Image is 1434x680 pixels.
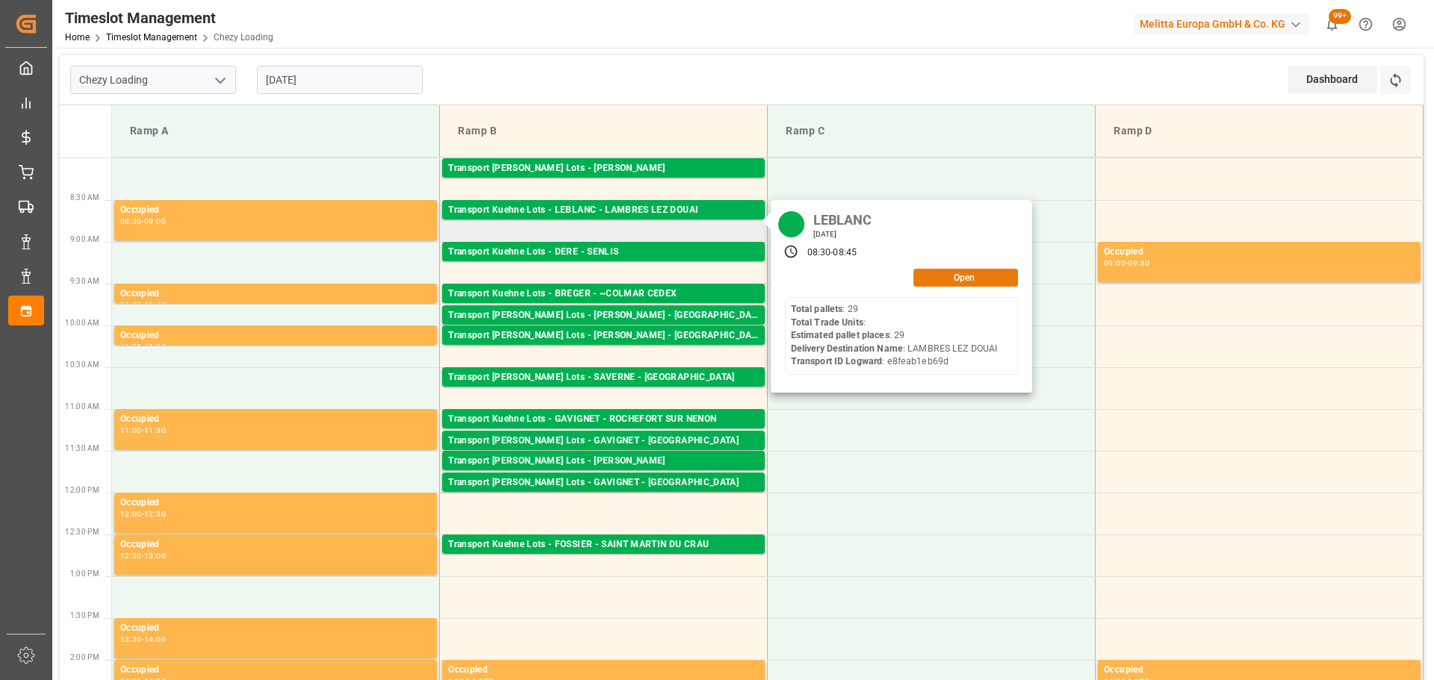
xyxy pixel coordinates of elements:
[1288,66,1377,93] div: Dashboard
[120,287,431,302] div: Occupied
[142,427,144,434] div: -
[120,328,431,343] div: Occupied
[1108,117,1411,145] div: Ramp D
[70,277,99,285] span: 9:30 AM
[791,356,883,366] b: Transport ID Logward
[448,454,759,469] div: Transport [PERSON_NAME] Lots - [PERSON_NAME]
[144,636,166,643] div: 14:00
[1104,663,1415,678] div: Occupied
[448,328,759,343] div: Transport [PERSON_NAME] Lots - [PERSON_NAME] - [GEOGRAPHIC_DATA]
[448,370,759,385] div: Transport [PERSON_NAME] Lots - SAVERNE - [GEOGRAPHIC_DATA]
[65,361,99,369] span: 10:30 AM
[65,486,99,494] span: 12:00 PM
[833,246,857,260] div: 08:45
[144,343,166,350] div: 10:15
[120,343,142,350] div: 10:00
[257,66,423,94] input: DD-MM-YYYY
[70,653,99,661] span: 2:00 PM
[120,412,431,427] div: Occupied
[1126,260,1128,266] div: -
[120,218,142,225] div: 08:30
[120,496,431,511] div: Occupied
[144,511,166,517] div: 12:30
[65,444,99,452] span: 11:30 AM
[808,229,878,240] div: [DATE]
[120,302,142,308] div: 09:30
[448,176,759,189] div: Pallets: 9,TU: 128,City: CARQUEFOU,Arrival: [DATE] 00:00:00
[120,636,142,643] div: 13:30
[791,343,903,354] b: Delivery Destination Name
[807,246,831,260] div: 08:30
[1134,10,1315,38] button: Melitta Europa GmbH & Co. KG
[142,552,144,559] div: -
[142,302,144,308] div: -
[448,449,759,461] div: Pallets: 7,TU: 554,City: [GEOGRAPHIC_DATA],Arrival: [DATE] 00:00:00
[65,402,99,411] span: 11:00 AM
[808,208,878,229] div: LEBLANC
[448,469,759,481] div: Pallets: ,TU: 224,City: [GEOGRAPHIC_DATA],Arrival: [DATE] 00:00:00
[791,330,890,340] b: Estimated pallet places
[65,319,99,327] span: 10:00 AM
[1128,260,1149,266] div: 09:30
[448,323,759,336] div: Pallets: 2,TU: 140,City: [GEOGRAPHIC_DATA],Arrival: [DATE] 00:00:00
[144,218,166,225] div: 09:00
[142,511,144,517] div: -
[120,203,431,218] div: Occupied
[452,117,755,145] div: Ramp B
[1349,7,1382,41] button: Help Center
[70,611,99,620] span: 1:30 PM
[144,302,166,308] div: 09:45
[448,475,759,490] div: Transport [PERSON_NAME] Lots - GAVIGNET - [GEOGRAPHIC_DATA]
[120,621,431,636] div: Occupied
[65,32,90,43] a: Home
[448,385,759,398] div: Pallets: ,TU: 28,City: [GEOGRAPHIC_DATA],Arrival: [DATE] 00:00:00
[448,490,759,503] div: Pallets: 1,TU: 96,City: [GEOGRAPHIC_DATA],Arrival: [DATE] 00:00:00
[1134,13,1309,35] div: Melitta Europa GmbH & Co. KG
[448,302,759,314] div: Pallets: 7,TU: 513,City: ~COLMAR CEDEX,Arrival: [DATE] 00:00:00
[70,66,236,94] input: Type to search/select
[831,246,833,260] div: -
[70,193,99,202] span: 8:30 AM
[65,528,99,536] span: 12:30 PM
[120,537,431,552] div: Occupied
[448,412,759,427] div: Transport Kuehne Lots - GAVIGNET - ROCHEFORT SUR NENON
[913,269,1018,287] button: Open
[448,260,759,272] div: Pallets: 1,TU: 907,City: [GEOGRAPHIC_DATA],Arrival: [DATE] 00:00:00
[448,245,759,260] div: Transport Kuehne Lots - DERE - SENLIS
[70,235,99,243] span: 9:00 AM
[448,203,759,218] div: Transport Kuehne Lots - LEBLANC - LAMBRES LEZ DOUAI
[448,287,759,302] div: Transport Kuehne Lots - BREGER - ~COLMAR CEDEX
[1329,9,1351,24] span: 99+
[120,427,142,434] div: 11:00
[448,218,759,231] div: Pallets: 29,TU: ,City: [GEOGRAPHIC_DATA],Arrival: [DATE] 00:00:00
[144,427,166,434] div: 11:30
[448,663,759,678] div: Occupied
[780,117,1083,145] div: Ramp C
[142,636,144,643] div: -
[791,317,863,328] b: Total Trade Units
[70,570,99,578] span: 1:00 PM
[120,511,142,517] div: 12:00
[142,218,144,225] div: -
[144,552,166,559] div: 13:00
[120,552,142,559] div: 12:30
[448,308,759,323] div: Transport [PERSON_NAME] Lots - [PERSON_NAME] - [GEOGRAPHIC_DATA]
[1315,7,1349,41] button: show 100 new notifications
[791,303,998,369] div: : 29 : : 29 : LAMBRES LEZ DOUAI : e8feab1eb69d
[65,7,273,29] div: Timeslot Management
[791,304,843,314] b: Total pallets
[208,69,231,92] button: open menu
[142,343,144,350] div: -
[448,552,759,565] div: Pallets: ,TU: 432,City: [GEOGRAPHIC_DATA][PERSON_NAME],Arrival: [DATE] 00:00:00
[124,117,427,145] div: Ramp A
[120,663,431,678] div: Occupied
[448,434,759,449] div: Transport [PERSON_NAME] Lots - GAVIGNET - [GEOGRAPHIC_DATA]
[1104,245,1415,260] div: Occupied
[106,32,197,43] a: Timeslot Management
[448,343,759,356] div: Pallets: 1,TU: ,City: [GEOGRAPHIC_DATA],Arrival: [DATE] 00:00:00
[448,427,759,440] div: Pallets: 5,TU: 211,City: ROCHEFORT SUR NENON,Arrival: [DATE] 00:00:00
[448,537,759,552] div: Transport Kuehne Lots - FOSSIER - SAINT MARTIN DU CRAU
[448,161,759,176] div: Transport [PERSON_NAME] Lots - [PERSON_NAME]
[1104,260,1126,266] div: 09:00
